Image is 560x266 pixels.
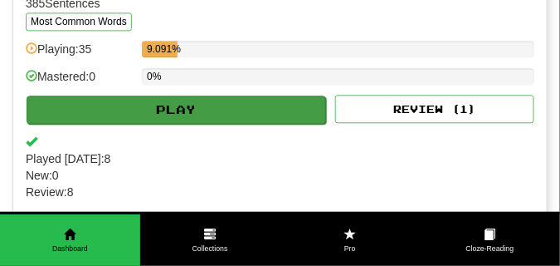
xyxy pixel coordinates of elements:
div: Mastered: 0 [26,68,134,96]
span: Played [DATE]: 8 [26,150,534,167]
span: Pro [280,244,421,254]
span: Cloze-Reading [420,244,560,254]
div: Playing: 35 [26,41,134,68]
div: 9.091% [147,41,178,57]
span: Review: 8 [26,184,534,200]
button: Play [27,96,326,124]
button: Most Common Words [26,12,132,31]
button: Review (1) [335,95,534,123]
span: Collections [140,244,280,254]
span: New: 0 [26,167,534,184]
